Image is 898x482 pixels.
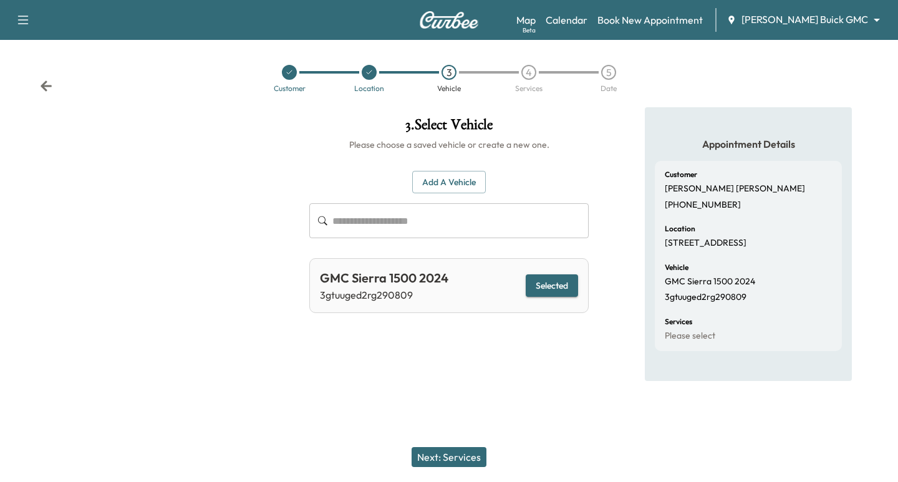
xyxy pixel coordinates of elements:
h6: Please choose a saved vehicle or create a new one. [309,138,589,151]
div: 5 [601,65,616,80]
div: Beta [523,26,536,35]
h1: 3 . Select Vehicle [309,117,589,138]
h6: Customer [665,171,697,178]
p: [STREET_ADDRESS] [665,238,746,249]
p: GMC Sierra 1500 2024 [665,276,755,287]
h6: Vehicle [665,264,688,271]
a: Book New Appointment [597,12,703,27]
h5: Appointment Details [655,137,842,151]
p: [PHONE_NUMBER] [665,200,741,211]
img: Curbee Logo [419,11,479,29]
a: Calendar [546,12,587,27]
div: Back [40,80,52,92]
div: Vehicle [437,85,461,92]
div: 3 [442,65,456,80]
h6: Services [665,318,692,325]
p: 3gtuuged2rg290809 [320,287,448,302]
p: [PERSON_NAME] [PERSON_NAME] [665,183,805,195]
a: MapBeta [516,12,536,27]
div: Customer [274,85,306,92]
div: GMC Sierra 1500 2024 [320,269,448,287]
p: Please select [665,330,715,342]
button: Next: Services [412,447,486,467]
div: Date [601,85,617,92]
div: 4 [521,65,536,80]
button: Add a Vehicle [412,171,486,194]
p: 3gtuuged2rg290809 [665,292,746,303]
h6: Location [665,225,695,233]
div: Location [354,85,384,92]
div: Services [515,85,543,92]
button: Selected [526,274,578,297]
span: [PERSON_NAME] Buick GMC [741,12,868,27]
